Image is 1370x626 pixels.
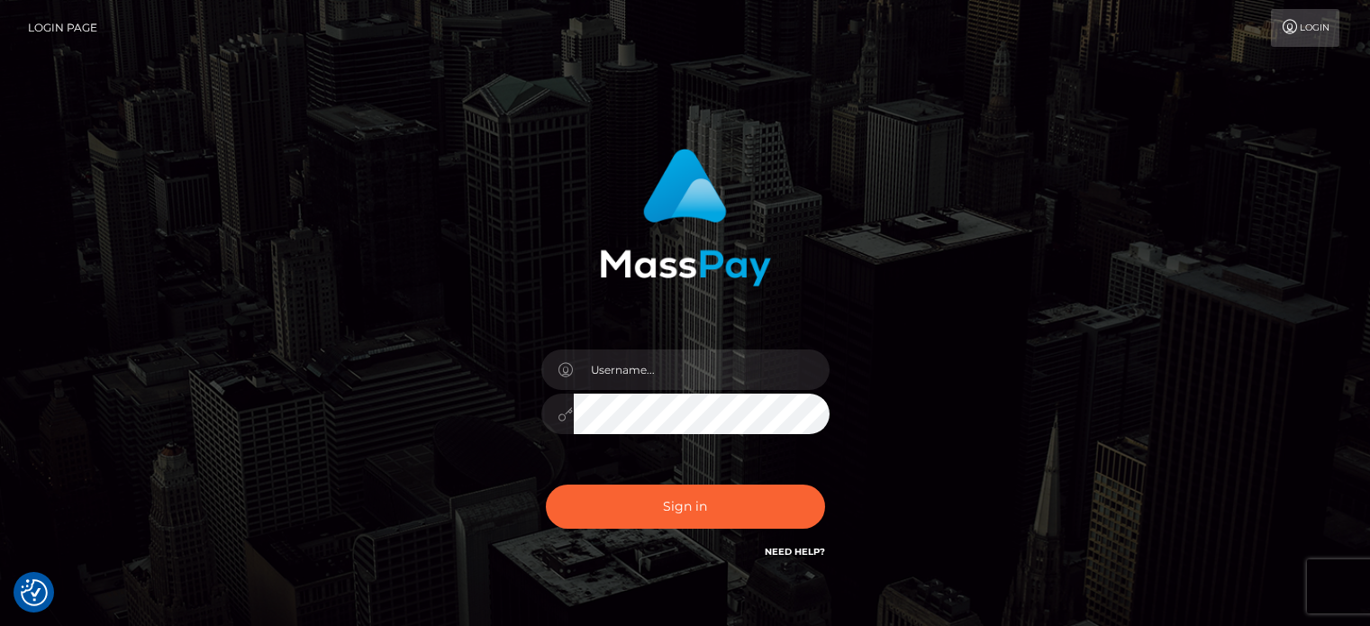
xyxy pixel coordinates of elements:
input: Username... [574,349,830,390]
button: Sign in [546,485,825,529]
button: Consent Preferences [21,579,48,606]
a: Login [1271,9,1339,47]
a: Login Page [28,9,97,47]
img: Revisit consent button [21,579,48,606]
a: Need Help? [765,546,825,558]
img: MassPay Login [600,149,771,286]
